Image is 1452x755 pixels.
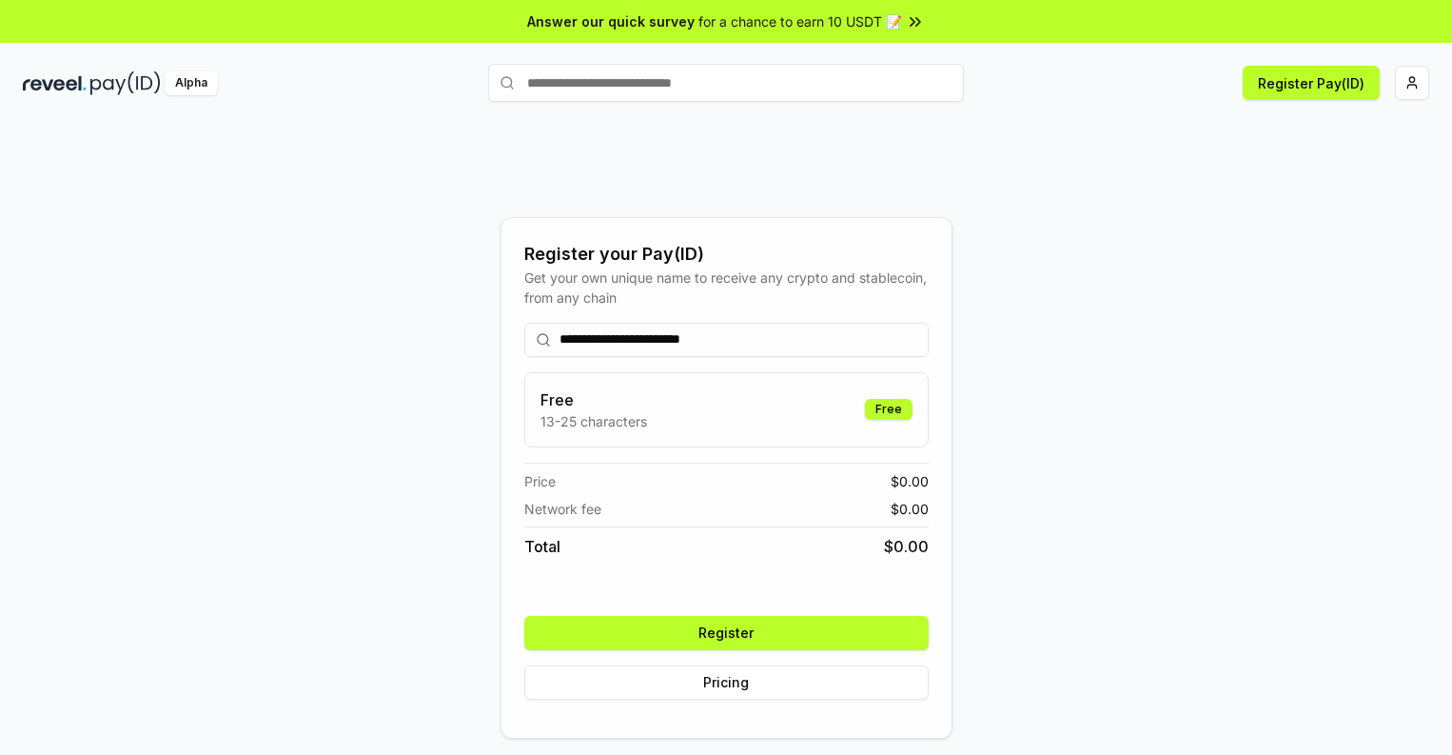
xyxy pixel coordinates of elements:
[524,471,556,491] span: Price
[524,616,929,650] button: Register
[891,471,929,491] span: $ 0.00
[1243,66,1380,100] button: Register Pay(ID)
[524,241,929,268] div: Register your Pay(ID)
[540,388,647,411] h3: Free
[865,399,912,420] div: Free
[698,11,902,31] span: for a chance to earn 10 USDT 📝
[527,11,695,31] span: Answer our quick survey
[524,268,929,308] div: Get your own unique name to receive any crypto and stablecoin, from any chain
[165,71,218,95] div: Alpha
[891,499,929,519] span: $ 0.00
[23,71,87,95] img: reveel_dark
[540,411,647,431] p: 13-25 characters
[524,666,929,700] button: Pricing
[524,499,601,519] span: Network fee
[884,535,929,558] span: $ 0.00
[524,535,560,558] span: Total
[90,71,161,95] img: pay_id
